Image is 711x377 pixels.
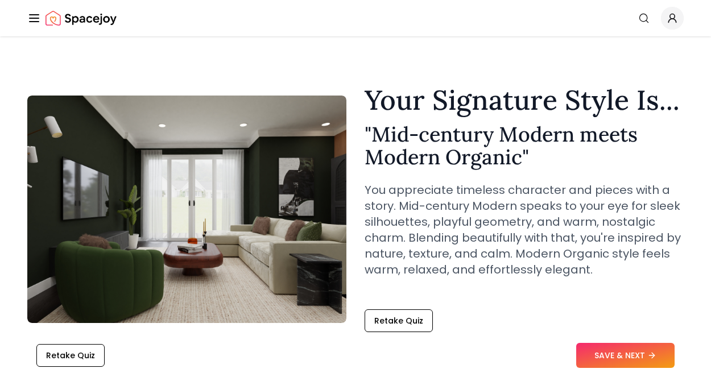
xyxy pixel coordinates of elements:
h1: Your Signature Style Is... [365,86,684,114]
a: Spacejoy [46,7,117,30]
button: SAVE & NEXT [576,343,675,368]
h2: " Mid-century Modern meets Modern Organic " [365,123,684,168]
img: Mid-century Modern meets Modern Organic Style Example [27,96,346,323]
button: Retake Quiz [365,309,433,332]
img: Spacejoy Logo [46,7,117,30]
button: Retake Quiz [36,344,105,367]
p: You appreciate timeless character and pieces with a story. Mid-century Modern speaks to your eye ... [365,182,684,277]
